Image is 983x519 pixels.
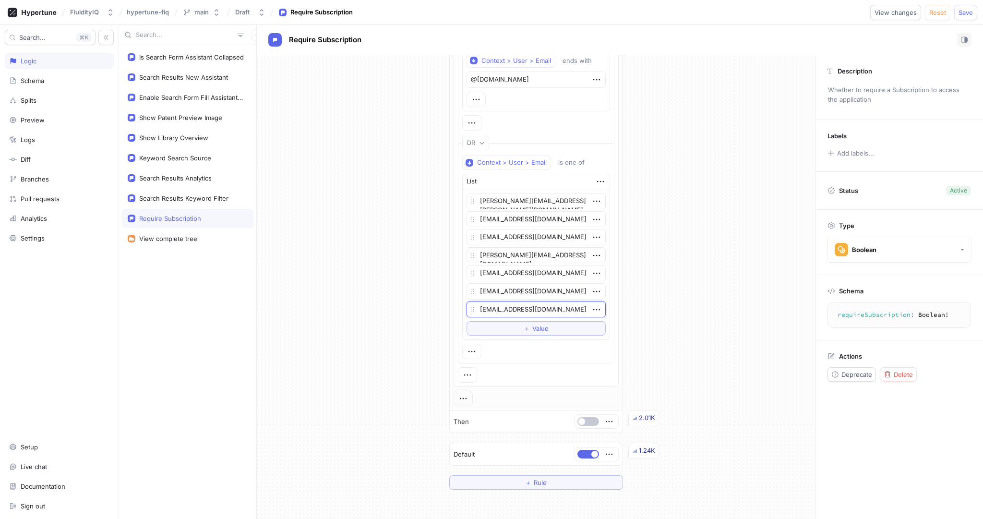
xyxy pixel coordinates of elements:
button: main [179,4,224,20]
div: View complete tree [139,235,197,242]
div: Diff [21,156,31,163]
div: Show Patent Preview Image [139,114,222,121]
textarea: [PERSON_NAME][EMAIL_ADDRESS][PERSON_NAME][DOMAIN_NAME] [467,193,606,209]
div: Analytics [21,215,47,222]
div: Search Results Keyword Filter [139,194,228,202]
textarea: [EMAIL_ADDRESS][DOMAIN_NAME] [467,302,606,318]
span: Value [532,326,549,331]
div: Splits [21,97,36,104]
span: ＋ [524,326,530,331]
textarea: [EMAIL_ADDRESS][DOMAIN_NAME] [467,265,606,281]
button: Context > User > Email [462,156,551,170]
div: Search Results New Assistant [139,73,228,81]
div: Show Library Overview [139,134,208,142]
span: Reset [929,10,946,15]
button: Context > User > Email [467,53,555,68]
button: is one of [554,156,599,170]
div: Setup [21,443,38,451]
div: OR [467,139,475,147]
div: Preview [21,116,45,124]
button: Search...K [5,30,96,45]
textarea: [PERSON_NAME][EMAIL_ADDRESS][DOMAIN_NAME] [467,247,606,264]
span: Deprecate [841,372,872,377]
button: Add labels... [824,147,877,159]
p: Status [839,184,858,197]
div: Is Search Form Assistant Collapsed [139,53,244,61]
textarea: [EMAIL_ADDRESS][DOMAIN_NAME] [467,211,606,228]
div: Settings [21,234,45,242]
button: Boolean [827,237,971,263]
span: Rule [534,480,547,485]
button: Deprecate [827,367,876,382]
div: Search Results Analytics [139,174,212,182]
textarea: [EMAIL_ADDRESS][DOMAIN_NAME] [467,229,606,245]
div: FluidityIQ [70,8,99,16]
div: Context > User > Email [481,57,551,65]
button: ＋Value [467,321,606,336]
button: Reset [925,5,950,20]
button: ＋Rule [449,475,623,490]
button: ends with [558,53,606,68]
div: Context > User > Email [477,158,547,167]
div: main [194,8,209,16]
div: Logs [21,136,35,144]
span: Save [959,10,973,15]
span: Search... [19,35,46,40]
textarea: [EMAIL_ADDRESS][DOMAIN_NAME] [467,283,606,300]
a: Documentation [5,478,114,495]
span: hypertune-fiq [127,9,169,15]
span: ＋ [525,480,531,485]
p: Schema [839,287,863,295]
div: is one of [558,158,585,167]
div: Branches [21,175,49,183]
button: Delete [880,367,917,382]
div: Enable Search Form Fill Assistant UI [139,94,244,101]
div: Draft [235,8,250,16]
p: Then [454,417,469,427]
div: Documentation [21,483,65,490]
p: Whether to require a Subscription to access the application [824,82,975,108]
p: Default [454,450,475,459]
button: View changes [870,5,921,20]
div: Active [950,186,967,195]
p: Actions [839,352,862,360]
p: Labels [827,132,847,140]
div: List [467,177,477,186]
div: Sign out [21,502,45,510]
button: Save [954,5,977,20]
div: ends with [563,57,592,65]
div: 2.01K [639,413,655,423]
button: OR [462,136,489,150]
div: Live chat [21,463,47,471]
textarea: @[DOMAIN_NAME] [467,72,606,88]
p: Description [838,67,872,75]
div: Require Subscription [290,8,353,17]
div: Logic [21,57,36,65]
textarea: requireSubscription: Boolean! [832,306,967,324]
div: Boolean [852,246,876,254]
p: Type [839,222,854,229]
span: Require Subscription [289,36,361,44]
input: Search... [136,30,233,40]
button: Draft [231,4,269,20]
div: Require Subscription [139,215,201,222]
div: Schema [21,77,44,84]
span: View changes [875,10,917,15]
button: FluidityIQ [66,4,118,20]
div: 1.24K [639,446,655,456]
span: Delete [894,372,913,377]
div: Keyword Search Source [139,154,211,162]
div: K [76,33,91,42]
div: Pull requests [21,195,60,203]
